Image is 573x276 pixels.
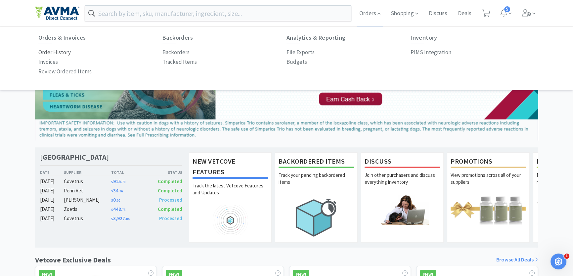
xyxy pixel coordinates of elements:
span: Processed [159,197,182,203]
p: View promotions across all of your suppliers [451,172,526,195]
a: Order History [38,48,71,57]
div: [DATE] [40,215,64,222]
a: [DATE]Penn Vet$34.76Completed [40,187,182,195]
a: Browse All Deals [496,256,538,264]
span: $ [111,189,113,193]
div: Penn Vet [64,187,111,195]
div: Covetrus [64,215,111,222]
div: [PERSON_NAME] [64,196,111,204]
a: Tracked Items [162,57,197,67]
h6: Analytics & Reporting [286,34,411,41]
a: PIMS Integration [411,48,451,57]
span: . 70 [121,180,125,184]
span: Completed [158,187,182,194]
div: Total [111,169,147,176]
p: Tracked Items [162,58,197,66]
div: [DATE] [40,196,64,204]
h1: Backordered Items [279,156,354,168]
span: $ [111,217,113,221]
img: hero_discuss.png [365,195,440,225]
img: hero_feature_roadmap.png [193,205,268,235]
a: DiscussJoin other purchasers and discuss everything inventory [361,152,444,242]
img: e4e33dab9f054f5782a47901c742baa9_102.png [35,6,79,20]
span: Completed [158,178,182,184]
span: 1 [564,254,569,259]
a: [DATE]Covetrus$915.70Completed [40,177,182,185]
span: 0 [111,197,120,203]
span: 915 [111,178,125,184]
img: d2d77c193a314c21b65cb967bbf24cd3_44.png [35,40,538,140]
a: Review Ordered Items [38,67,92,76]
span: $ [111,180,113,184]
img: hero_promotions.png [451,195,526,225]
span: 34 [111,187,123,194]
div: [DATE] [40,187,64,195]
span: 448 [111,206,125,212]
a: Backordered ItemsTrack your pending backordered items [275,152,358,242]
div: [DATE] [40,177,64,185]
p: Join other purchasers and discuss everything inventory [365,172,440,195]
div: Supplier [64,169,111,176]
input: Search by item, sku, manufacturer, ingredient, size... [85,6,351,21]
a: [DATE]Zoetis$448.75Completed [40,205,182,213]
a: Discuss [426,11,450,17]
div: Zoetis [64,205,111,213]
div: Status [147,169,182,176]
span: Processed [159,215,182,221]
h1: Discuss [365,156,440,168]
span: . 04 [125,217,129,221]
p: Invoices [38,58,58,66]
h1: New Vetcove Features [193,156,268,179]
span: 3,927 [111,215,129,221]
span: Completed [158,206,182,212]
h1: Promotions [451,156,526,168]
span: 5 [504,6,510,12]
p: Track the latest Vetcove Features and Updates [193,182,268,205]
span: $ [111,208,113,212]
a: File Exports [286,48,315,57]
span: . 76 [118,189,123,193]
p: Budgets [286,58,307,66]
span: . 00 [116,198,120,203]
div: [DATE] [40,205,64,213]
div: Covetrus [64,177,111,185]
div: Date [40,169,64,176]
img: hero_backorders.png [279,195,354,240]
h6: Inventory [411,34,535,41]
h1: Vetcove Exclusive Deals [35,254,111,266]
span: . 75 [121,208,125,212]
a: New Vetcove FeaturesTrack the latest Vetcove Features and Updates [189,152,272,242]
h1: [GEOGRAPHIC_DATA] [40,152,109,162]
a: PromotionsView promotions across all of your suppliers [447,152,530,242]
a: Backorders [162,48,190,57]
a: Invoices [38,57,58,67]
h6: Backorders [162,34,286,41]
iframe: Intercom live chat [551,254,566,269]
a: Budgets [286,57,307,67]
span: $ [111,198,113,203]
p: Track your pending backordered items [279,172,354,195]
a: Deals [455,11,474,17]
a: [DATE]Covetrus$3,927.04Processed [40,215,182,222]
a: [DATE][PERSON_NAME]$0.00Processed [40,196,182,204]
h6: Orders & Invoices [38,34,162,41]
